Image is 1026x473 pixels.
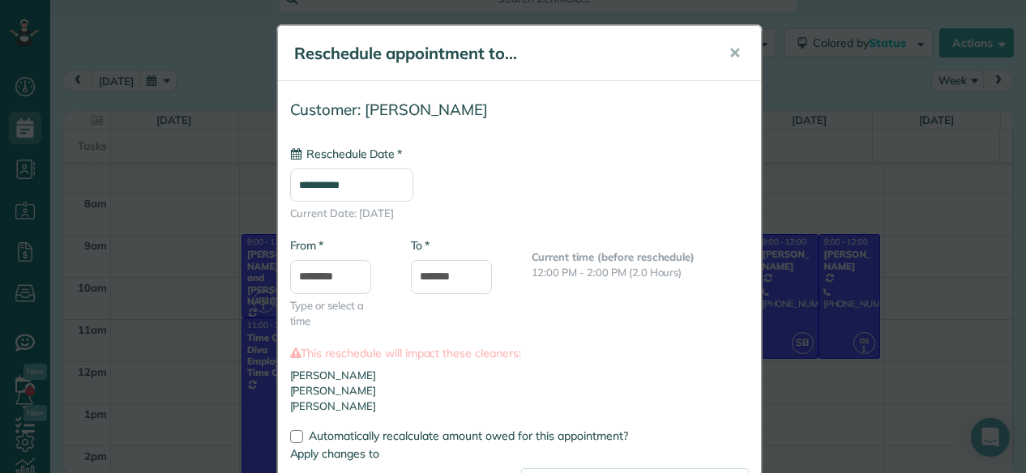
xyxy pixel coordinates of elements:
[290,298,387,329] span: Type or select a time
[290,237,323,254] label: From
[532,250,695,263] b: Current time (before reschedule)
[309,428,628,443] span: Automatically recalculate amount owed for this appointment?
[290,101,749,118] h4: Customer: [PERSON_NAME]
[290,383,749,398] li: [PERSON_NAME]
[290,445,749,462] label: Apply changes to
[290,398,749,414] li: [PERSON_NAME]
[729,44,741,62] span: ✕
[290,206,749,221] span: Current Date: [DATE]
[290,345,749,361] label: This reschedule will impact these cleaners:
[290,146,402,162] label: Reschedule Date
[411,237,430,254] label: To
[294,42,706,65] h5: Reschedule appointment to...
[532,265,749,280] p: 12:00 PM - 2:00 PM (2.0 Hours)
[290,368,749,383] li: [PERSON_NAME]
